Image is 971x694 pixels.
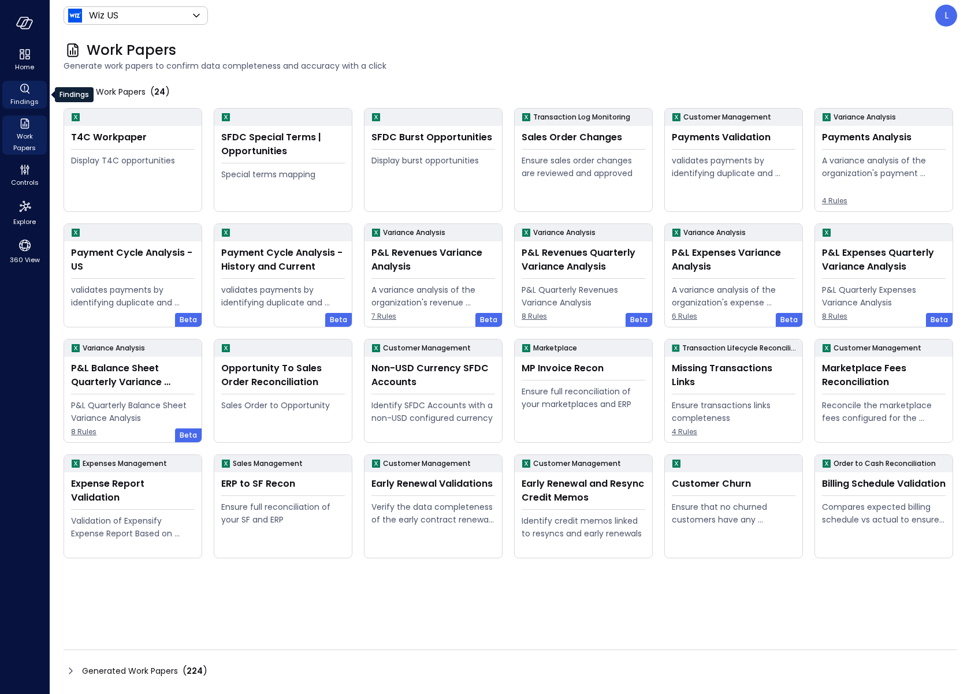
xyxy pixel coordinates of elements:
[221,130,345,158] div: SFDC Special Terms | Opportunities
[672,361,795,389] div: Missing Transactions Links
[71,361,195,389] div: P&L Balance Sheet Quarterly Variance Analysis
[822,130,946,144] div: Payments Analysis
[371,477,495,491] div: Early Renewal Validations
[87,41,176,59] span: Work Papers
[522,514,645,540] div: Identify credit memos linked to resyncs and early renewals
[187,665,203,677] span: 224
[522,361,645,375] div: MP Invoice Recon
[931,314,948,326] span: Beta
[83,458,167,469] p: Expenses Management
[672,246,795,274] div: P&L Expenses Variance Analysis
[522,477,645,505] div: Early Renewal and Resync Credit Memos
[522,246,645,274] div: P&L Revenues Quarterly Variance Analysis
[944,9,948,23] p: L
[83,342,145,354] p: Variance Analysis
[2,81,47,109] div: Findings
[371,361,495,389] div: Non-USD Currency SFDC Accounts
[71,154,195,167] div: Display T4C opportunities
[935,5,957,27] div: Lee
[371,311,495,322] span: 7 Rules
[221,361,345,389] div: Opportunity To Sales Order Reconciliation
[71,130,195,144] div: T4C Workpaper
[371,283,495,309] div: A variance analysis of the organization's revenue accounts
[533,342,577,354] p: Marketplace
[221,399,345,412] div: Sales Order to Opportunity
[383,458,471,469] p: Customer Management
[533,111,630,123] p: Transaction Log Monitoring
[672,311,795,322] span: 6 Rules
[64,59,957,72] span: Generate work papers to confirm data completeness and accuracy with a click
[71,426,195,438] span: 8 Rules
[221,477,345,491] div: ERP to SF Recon
[834,111,896,123] p: Variance Analysis
[150,85,170,99] div: ( )
[522,385,645,411] div: Ensure full reconciliation of your marketplaces and ERP
[834,458,936,469] p: Order to Cash Reconciliation
[672,501,795,526] div: Ensure that no churned customers have any remaining open invoices
[822,361,946,389] div: Marketplace Fees Reconciliation
[371,130,495,144] div: SFDC Burst Opportunities
[822,311,946,322] span: 8 Rules
[522,154,645,180] div: Ensure sales order changes are reviewed and approved
[55,87,94,102] div: Findings
[2,196,47,229] div: Explore
[822,283,946,309] div: P&L Quarterly Expenses Variance Analysis
[180,314,197,326] span: Beta
[154,86,165,98] span: 24
[15,61,34,73] span: Home
[822,195,946,207] span: 4 Rules
[221,283,345,309] div: validates payments by identifying duplicate and erroneous entries.
[89,9,118,23] p: Wiz US
[2,236,47,267] div: 360 View
[834,342,921,354] p: Customer Management
[2,115,47,155] div: Work Papers
[233,458,303,469] p: Sales Management
[630,314,648,326] span: Beta
[11,177,39,188] span: Controls
[10,96,39,107] span: Findings
[7,130,42,154] span: Work Papers
[522,311,645,322] span: 8 Rules
[780,314,798,326] span: Beta
[533,227,596,238] p: Variance Analysis
[2,46,47,74] div: Home
[672,426,795,438] span: 4 Rules
[672,154,795,180] div: validates payments by identifying duplicate and erroneous entries.
[672,399,795,424] div: Ensure transactions links completeness
[371,154,495,167] div: Display burst opportunities
[71,514,195,540] div: Validation of Expensify Expense Report Based on policy
[480,314,497,326] span: Beta
[71,283,195,309] div: validates payments by identifying duplicate and erroneous entries.
[522,130,645,144] div: Sales Order Changes
[683,111,771,123] p: Customer Management
[68,9,82,23] img: Icon
[672,283,795,309] div: A variance analysis of the organization's expense accounts
[2,162,47,189] div: Controls
[383,342,471,354] p: Customer Management
[822,477,946,491] div: Billing Schedule Validation
[371,501,495,526] div: Verify the data completeness of the early contract renewal process
[822,154,946,180] div: A variance analysis of the organization's payment transactions
[533,458,621,469] p: Customer Management
[822,501,946,526] div: Compares expected billing schedule vs actual to ensure timely and compliant invoicing
[10,254,40,266] span: 360 View
[221,246,345,274] div: Payment Cycle Analysis - History and Current
[221,501,345,526] div: Ensure full reconciliation of your SF and ERP
[822,246,946,274] div: P&L Expenses Quarterly Variance Analysis
[683,227,746,238] p: Variance Analysis
[822,399,946,424] div: Reconcile the marketplace fees configured for the Opportunity to the actual fees being paid
[221,168,345,181] div: Special terms mapping
[672,130,795,144] div: Payments Validation
[330,314,347,326] span: Beta
[682,342,798,354] p: Transaction Lifecycle Reconciliation
[183,664,207,678] div: ( )
[180,430,197,441] span: Beta
[371,399,495,424] div: Identify SFDC Accounts with a non-USD configured currency
[71,246,195,274] div: Payment Cycle Analysis - US
[672,477,795,491] div: Customer Churn
[82,665,178,677] span: Generated Work Papers
[371,246,495,274] div: P&L Revenues Variance Analysis
[13,216,36,227] span: Explore
[71,399,195,424] div: P&L Quarterly Balance Sheet Variance Analysis
[522,283,645,309] div: P&L Quarterly Revenues Variance Analysis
